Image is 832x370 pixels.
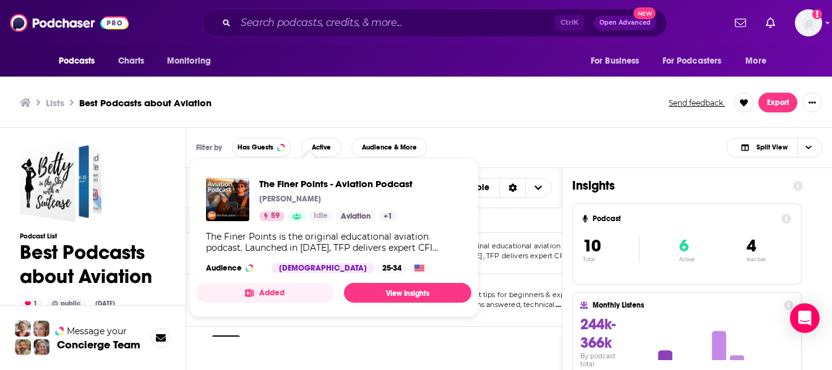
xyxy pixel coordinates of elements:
[46,97,64,109] a: Lists
[10,11,129,35] img: Podchaser - Follow, Share and Rate Podcasts
[232,138,291,158] button: Has Guests
[499,179,525,197] div: Sort Direction
[238,144,273,151] span: Has Guests
[385,290,579,299] span: General Aviation news, pilot tips for beginners & experts,
[202,9,667,37] div: Search podcasts, credits, & more...
[757,144,787,151] span: Split View
[385,300,555,309] span: interviews, listener questions answered, technical
[196,283,334,303] button: Added
[271,210,280,222] span: 59
[663,53,722,70] span: For Podcasters
[439,178,552,198] button: Choose View
[679,256,695,263] p: Active
[594,15,656,30] button: Open AdvancedNew
[312,144,331,151] span: Active
[206,178,249,221] img: The Finer Points - Aviation Podcast
[802,93,822,112] button: Show More Button
[795,9,822,36] img: User Profile
[15,339,31,355] img: Jon Profile
[555,300,580,310] span: ...More
[555,15,584,31] span: Ctrl K
[665,98,729,108] button: Send feedback.
[314,210,328,222] span: Idle
[737,49,782,73] button: open menu
[57,338,140,351] h3: Concierge Team
[158,49,227,73] button: open menu
[377,263,406,273] div: 25-34
[582,49,655,73] button: open menu
[20,298,42,309] div: 1
[726,138,822,158] button: Choose View
[795,9,822,36] span: Logged in as saraatspark
[79,97,212,109] h3: Best Podcasts about Aviation
[196,143,222,152] h3: Filter by
[259,211,285,221] a: 59
[206,231,461,253] div: The Finer Points is the original educational aviation podcast. Launched in [DATE], TFP delivers e...
[118,53,145,70] span: Charts
[730,12,751,33] a: Show notifications dropdown
[379,211,397,221] a: +1
[90,299,120,309] div: [DATE]
[20,240,166,288] h1: Best Podcasts about Aviation
[33,339,49,355] img: Barbara Profile
[654,49,740,73] button: open menu
[761,12,780,33] a: Show notifications dropdown
[211,335,241,365] img: Fighter Pilot Podcast
[758,93,797,112] button: Export
[110,49,152,73] a: Charts
[206,263,262,273] h3: Audience
[580,315,615,352] span: 244k-366k
[593,301,778,309] h4: Monthly Listens
[33,321,49,337] img: Jules Profile
[15,321,31,337] img: Sydney Profile
[633,7,656,19] span: New
[747,256,766,263] p: Inactive
[236,13,555,33] input: Search podcasts, credits, & more...
[167,53,211,70] span: Monitoring
[301,138,341,158] button: Active
[67,325,127,337] span: Message your
[259,194,321,204] p: [PERSON_NAME]
[583,235,601,256] span: 10
[362,144,417,151] span: Audience & More
[336,211,375,221] a: Aviation
[745,53,766,70] span: More
[747,235,756,256] span: 4
[812,9,822,19] svg: Add a profile image
[795,9,822,36] button: Show profile menu
[599,20,651,26] span: Open Advanced
[351,138,427,158] button: Audience & More
[309,211,333,221] a: Idle
[20,141,101,222] a: Best Podcasts about Aviation
[47,298,85,309] div: public
[50,49,111,73] button: open menu
[259,178,413,190] a: The Finer Points - Aviation Podcast
[790,303,820,333] div: Open Intercom Messenger
[272,263,374,273] div: [DEMOGRAPHIC_DATA]
[344,283,471,303] a: View Insights
[580,352,631,368] h4: By podcast total
[591,53,640,70] span: For Business
[679,235,688,256] span: 6
[20,232,166,240] h3: Podcast List
[583,256,639,263] p: Total
[593,214,776,223] h4: Podcast
[572,178,783,193] h1: Insights
[59,53,95,70] span: Podcasts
